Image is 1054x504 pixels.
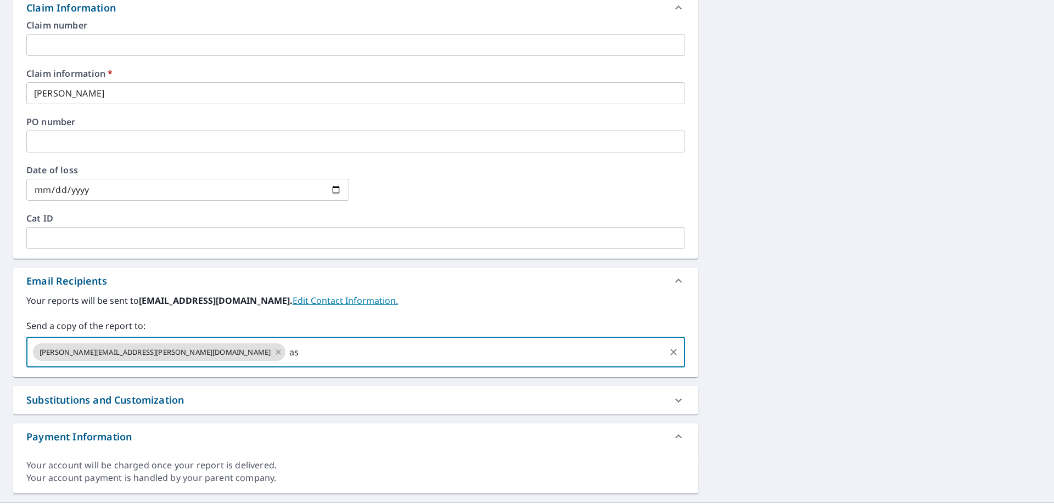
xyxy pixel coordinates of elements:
[13,423,698,450] div: Payment Information
[26,319,685,332] label: Send a copy of the report to:
[26,429,132,444] div: Payment Information
[26,166,349,174] label: Date of loss
[293,295,398,307] a: EditContactInfo
[26,459,685,472] div: Your account will be charged once your report is delivered.
[13,268,698,294] div: Email Recipients
[26,472,685,484] div: Your account payment is handled by your parent company.
[33,347,277,358] span: [PERSON_NAME][EMAIL_ADDRESS][PERSON_NAME][DOMAIN_NAME]
[26,393,184,407] div: Substitutions and Customization
[26,117,685,126] label: PO number
[33,343,285,361] div: [PERSON_NAME][EMAIL_ADDRESS][PERSON_NAME][DOMAIN_NAME]
[26,1,116,15] div: Claim Information
[13,386,698,414] div: Substitutions and Customization
[26,69,685,78] label: Claim information
[139,295,293,307] b: [EMAIL_ADDRESS][DOMAIN_NAME].
[26,21,685,30] label: Claim number
[26,274,107,288] div: Email Recipients
[666,344,681,360] button: Clear
[26,214,685,223] label: Cat ID
[26,294,685,307] label: Your reports will be sent to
